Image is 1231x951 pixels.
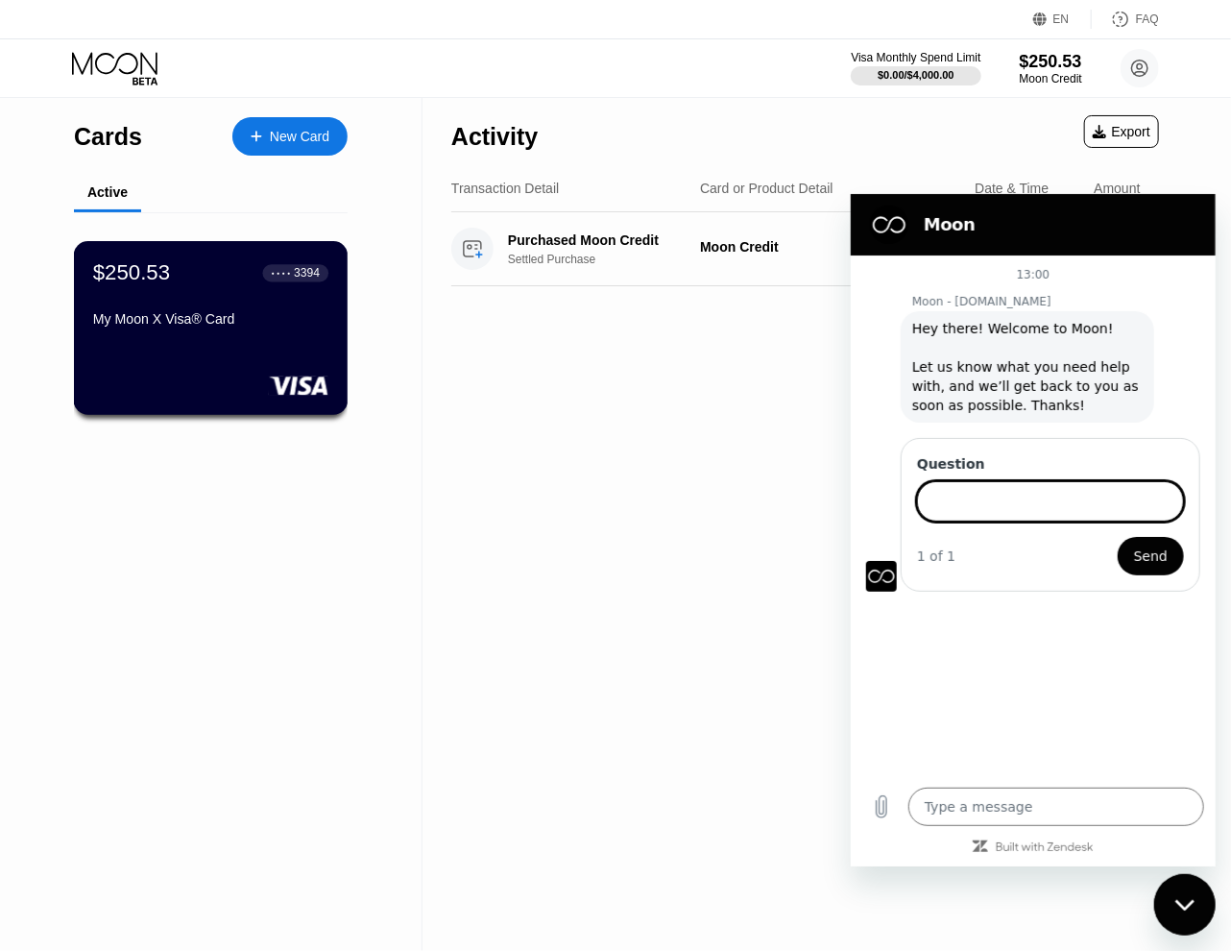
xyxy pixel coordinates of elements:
div: $250.53Moon Credit [1020,52,1082,85]
iframe: Button to launch messaging window, conversation in progress [1154,874,1216,936]
div: $250.53 [93,260,170,285]
div: FAQ [1136,12,1159,26]
div: Active [87,184,128,200]
div: Settled Purchase [508,253,718,266]
div: Amount [1094,181,1140,196]
div: Purchased Moon CreditSettled PurchaseMoon Credit[DATE]11:36 PM$250.53 [451,212,1159,286]
div: Export [1084,115,1159,148]
div: New Card [270,129,329,145]
div: ● ● ● ● [272,270,291,276]
div: 3394 [294,266,320,280]
div: Activity [451,123,538,151]
div: $0.00 / $4,000.00 [878,69,954,81]
div: Card or Product Detail [700,181,833,196]
div: Transaction Detail [451,181,559,196]
div: $250.53● ● ● ●3394My Moon X Visa® Card [75,242,347,414]
div: Date & Time [975,181,1049,196]
div: Purchased Moon Credit [508,232,704,248]
div: Moon Credit [1020,72,1082,85]
iframe: Messaging window [851,194,1216,866]
div: EN [1053,12,1070,26]
div: Visa Monthly Spend Limit [851,51,980,64]
div: Moon Credit [700,239,959,255]
div: Export [1093,124,1150,139]
div: My Moon X Visa® Card [93,311,328,327]
div: $250.53 [1020,52,1082,72]
div: Cards [74,123,142,151]
div: Visa Monthly Spend Limit$0.00/$4,000.00 [851,51,980,85]
div: New Card [232,117,348,156]
div: EN [1033,10,1092,29]
div: FAQ [1092,10,1159,29]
